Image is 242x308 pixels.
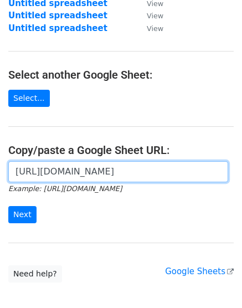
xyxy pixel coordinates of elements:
input: Next [8,206,37,223]
small: View [147,24,163,33]
a: Google Sheets [165,266,234,276]
small: View [147,12,163,20]
h4: Copy/paste a Google Sheet URL: [8,143,234,157]
a: Need help? [8,265,62,283]
h4: Select another Google Sheet: [8,68,234,81]
a: Select... [8,90,50,107]
a: Untitled spreadsheet [8,23,107,33]
a: View [136,11,163,20]
input: Paste your Google Sheet URL here [8,161,228,182]
a: View [136,23,163,33]
small: Example: [URL][DOMAIN_NAME] [8,184,122,193]
a: Untitled spreadsheet [8,11,107,20]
